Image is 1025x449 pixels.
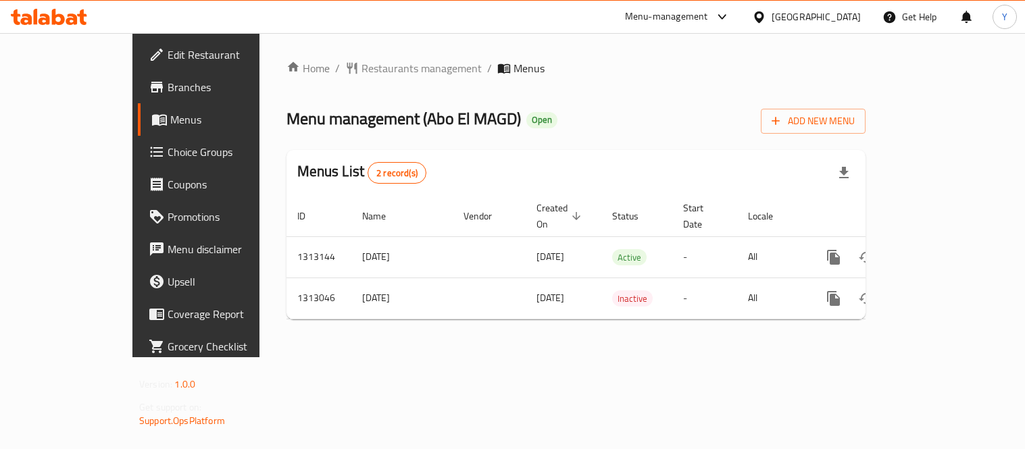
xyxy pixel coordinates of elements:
[345,60,482,76] a: Restaurants management
[168,241,293,257] span: Menu disclaimer
[612,208,656,224] span: Status
[138,168,303,201] a: Coupons
[612,249,647,265] div: Active
[818,282,850,315] button: more
[286,60,330,76] a: Home
[138,136,303,168] a: Choice Groups
[487,60,492,76] li: /
[138,298,303,330] a: Coverage Report
[536,289,564,307] span: [DATE]
[286,196,958,319] table: enhanced table
[748,208,791,224] span: Locale
[361,60,482,76] span: Restaurants management
[286,278,351,319] td: 1313046
[138,265,303,298] a: Upsell
[138,103,303,136] a: Menus
[772,113,855,130] span: Add New Menu
[170,111,293,128] span: Menus
[138,71,303,103] a: Branches
[464,208,509,224] span: Vendor
[772,9,861,24] div: [GEOGRAPHIC_DATA]
[368,162,426,184] div: Total records count
[526,114,557,126] span: Open
[818,241,850,273] button: more
[138,201,303,233] a: Promotions
[297,161,426,184] h2: Menus List
[168,144,293,160] span: Choice Groups
[737,278,807,319] td: All
[351,278,453,319] td: [DATE]
[683,200,721,232] span: Start Date
[362,208,403,224] span: Name
[286,60,866,76] nav: breadcrumb
[351,236,453,278] td: [DATE]
[168,176,293,192] span: Coupons
[828,157,860,189] div: Export file
[514,60,545,76] span: Menus
[138,233,303,265] a: Menu disclaimer
[138,38,303,71] a: Edit Restaurant
[139,398,201,416] span: Get support on:
[368,167,426,180] span: 2 record(s)
[168,209,293,225] span: Promotions
[168,47,293,63] span: Edit Restaurant
[168,273,293,290] span: Upsell
[297,208,323,224] span: ID
[174,375,195,393] span: 1.0.0
[138,330,303,363] a: Grocery Checklist
[168,79,293,95] span: Branches
[850,241,882,273] button: Change Status
[526,112,557,128] div: Open
[536,248,564,265] span: [DATE]
[139,412,225,429] a: Support.OpsPlatform
[536,200,585,232] span: Created On
[672,278,737,319] td: -
[168,306,293,322] span: Coverage Report
[139,375,172,393] span: Version:
[286,236,351,278] td: 1313144
[612,291,653,307] span: Inactive
[335,60,340,76] li: /
[625,9,708,25] div: Menu-management
[672,236,737,278] td: -
[168,338,293,354] span: Grocery Checklist
[1002,9,1007,24] span: Y
[286,103,521,134] span: Menu management ( Abo El MAGD )
[807,196,958,237] th: Actions
[761,109,866,134] button: Add New Menu
[612,250,647,265] span: Active
[850,282,882,315] button: Change Status
[737,236,807,278] td: All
